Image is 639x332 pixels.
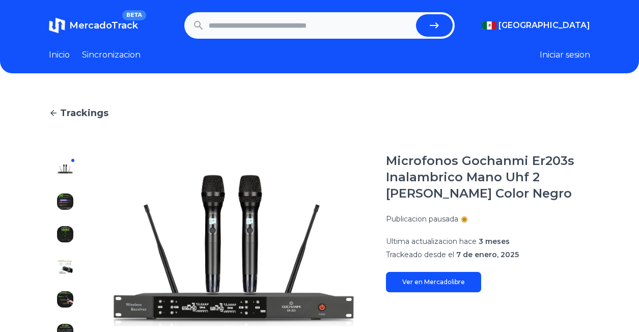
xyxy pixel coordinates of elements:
[49,17,65,34] img: MercadoTrack
[498,19,590,32] span: [GEOGRAPHIC_DATA]
[69,20,138,31] span: MercadoTrack
[482,21,496,30] img: Mexico
[386,237,477,246] span: Ultima actualizacion hace
[49,17,138,34] a: MercadoTrackBETA
[479,237,510,246] span: 3 meses
[386,153,590,202] h1: Microfonos Gochanmi Er203s Inalambrico Mano Uhf 2 [PERSON_NAME] Color Negro
[57,161,73,177] img: Microfonos Gochanmi Er203s Inalambrico Mano Uhf 2 Canales Color Negro
[57,193,73,210] img: Microfonos Gochanmi Er203s Inalambrico Mano Uhf 2 Canales Color Negro
[456,250,519,259] span: 7 de enero, 2025
[57,226,73,242] img: Microfonos Gochanmi Er203s Inalambrico Mano Uhf 2 Canales Color Negro
[60,106,108,120] span: Trackings
[386,272,481,292] a: Ver en Mercadolibre
[57,259,73,275] img: Microfonos Gochanmi Er203s Inalambrico Mano Uhf 2 Canales Color Negro
[386,214,458,224] p: Publicacion pausada
[482,19,590,32] button: [GEOGRAPHIC_DATA]
[122,10,146,20] span: BETA
[386,250,454,259] span: Trackeado desde el
[49,106,590,120] a: Trackings
[82,49,141,61] a: Sincronizacion
[540,49,590,61] button: Iniciar sesion
[57,291,73,308] img: Microfonos Gochanmi Er203s Inalambrico Mano Uhf 2 Canales Color Negro
[49,49,70,61] a: Inicio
